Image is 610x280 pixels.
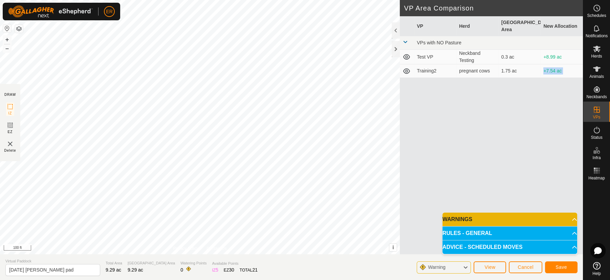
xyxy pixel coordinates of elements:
th: New Allocation [541,16,583,36]
div: EZ [224,266,234,274]
td: Training2 [414,64,456,78]
td: +7.54 ac [541,64,583,78]
div: TOTAL [240,266,258,274]
span: View [484,264,495,270]
td: Test VP [414,50,456,64]
th: VP [414,16,456,36]
img: VP [6,140,14,148]
h2: VP Area Comparison [404,4,583,12]
span: 9.29 ac [128,267,143,273]
button: + [3,36,11,44]
span: i [392,244,394,250]
button: Map Layers [15,25,23,33]
span: Total Area [106,260,122,266]
p-accordion-header: ADVICE - SCHEDULED MOVES [442,240,577,254]
p-accordion-header: RULES - GENERAL [442,227,577,240]
span: Available Points [212,261,258,266]
span: Animals [589,74,604,79]
span: ER [106,8,112,15]
td: 0.3 ac [499,50,541,64]
button: i [389,244,397,251]
span: [GEOGRAPHIC_DATA] Area [128,260,175,266]
img: Gallagher Logo [8,5,93,18]
span: Neckbands [586,95,607,99]
p-accordion-header: WARNINGS [442,213,577,226]
div: pregnant cows [459,67,496,74]
button: Reset Map [3,24,11,33]
span: WARNINGS [442,217,472,222]
span: Herds [591,54,602,58]
span: VPs with NO Pasture [417,40,461,45]
span: 9.29 ac [106,267,121,273]
span: 5 [216,267,218,273]
div: IZ [212,266,218,274]
span: RULES - GENERAL [442,231,492,236]
span: Help [592,272,601,276]
td: 1.75 ac [499,64,541,78]
th: Herd [456,16,499,36]
div: DRAW [4,92,16,97]
span: 30 [229,267,234,273]
span: Status [591,135,602,139]
span: 0 [180,267,183,273]
span: Save [555,264,567,270]
button: – [3,44,11,52]
span: Warning [428,264,445,270]
span: Virtual Paddock [5,258,100,264]
a: Help [583,259,610,278]
button: Save [545,261,578,273]
span: VPs [593,115,600,119]
td: +8.99 ac [541,50,583,64]
a: Privacy Policy [173,245,199,252]
div: Neckband Testing [459,50,496,64]
button: View [474,261,506,273]
span: Delete [4,148,16,153]
th: [GEOGRAPHIC_DATA] Area [499,16,541,36]
a: Contact Us [206,245,226,252]
span: Schedules [587,14,606,18]
span: Infra [592,156,601,160]
span: EZ [8,129,13,134]
span: ADVICE - SCHEDULED MOVES [442,244,522,250]
span: Notifications [586,34,608,38]
span: IZ [8,111,12,116]
span: 21 [252,267,258,273]
span: Cancel [518,264,533,270]
button: Cancel [509,261,542,273]
span: Heatmap [588,176,605,180]
span: Watering Points [180,260,206,266]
